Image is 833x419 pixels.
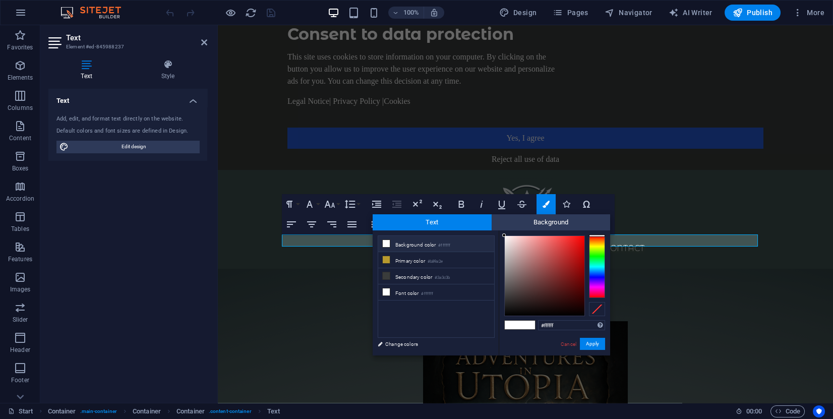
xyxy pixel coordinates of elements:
button: Line Height [342,194,362,214]
p: Content [9,134,31,142]
div: Default colors and font sizes are defined in Design. [56,127,199,136]
p: Columns [8,104,33,112]
h6: 100% [403,7,420,19]
span: Design [499,8,537,18]
strong: ORDER NOW !!! [277,285,338,294]
a: Change colors [373,338,490,350]
p: Tables [11,225,29,233]
small: #3a3c3b [435,274,450,281]
span: Click to select. Double-click to edit [267,405,280,417]
li: Font color [378,284,494,301]
p: Images [10,285,31,293]
button: Special Characters [577,194,596,214]
h3: Element #ed-845988237 [66,42,187,51]
p: Favorites [7,43,33,51]
small: #ffffff [421,290,433,297]
div: Clear Color Selection [589,302,605,316]
button: 100% [388,7,424,19]
li: Secondary color [378,268,494,284]
p: Features [8,255,32,263]
h2: Text [66,33,207,42]
span: Background [492,214,611,230]
li: Primary color [378,252,494,268]
button: Colors [537,194,556,214]
button: Font Size [322,194,341,214]
span: Publish [733,8,772,18]
button: Subscript [428,194,447,214]
h6: Session time [736,405,762,417]
div: Design (Ctrl+Alt+Y) [495,5,541,21]
h4: Style [129,59,207,81]
button: Font Family [302,194,321,214]
a: Cancel [560,340,577,348]
img: Editor Logo [58,7,134,19]
p: Boxes [12,164,29,172]
span: More [793,8,824,18]
p: Elements [8,74,33,82]
span: . main-container [80,405,117,417]
small: #b89a2e [428,258,443,265]
small: #ffffff [438,242,450,249]
button: More [789,5,828,21]
span: Pages [553,8,588,18]
button: Icons [557,194,576,214]
span: 00 00 [746,405,762,417]
button: Unordered List [367,214,386,234]
button: Increase Indent [367,194,386,214]
span: Edit design [72,141,196,153]
button: Align Center [302,214,321,234]
button: Decrease Indent [387,194,406,214]
span: #ffffff [520,321,535,329]
button: Underline (Ctrl+U) [492,194,511,214]
span: AI Writer [669,8,712,18]
h4: Text [48,59,129,81]
i: On resize automatically adjust zoom level to fit chosen device. [430,8,439,17]
button: Design [495,5,541,21]
nav: breadcrumb [48,405,280,417]
button: Strikethrough [512,194,531,214]
span: Text [373,214,492,230]
button: reload [245,7,257,19]
span: #ffffff [505,321,520,329]
button: Usercentrics [813,405,825,417]
p: Footer [11,376,29,384]
li: Background color [378,236,494,252]
span: Click to select. Double-click to edit [133,405,161,417]
p: Accordion [6,195,34,203]
button: Align Justify [342,214,362,234]
span: Navigator [605,8,652,18]
button: Navigator [601,5,657,21]
span: . content-container [209,405,252,417]
span: Code [775,405,800,417]
button: Superscript [407,194,427,214]
button: AI Writer [665,5,717,21]
span: Click to select. Double-click to edit [176,405,205,417]
span: Click to select. Double-click to edit [48,405,76,417]
button: Align Left [282,214,301,234]
div: Add, edit, and format text directly on the website. [56,115,199,124]
button: Italic (Ctrl+I) [472,194,491,214]
h4: Text [48,89,207,107]
button: Edit design [56,141,199,153]
button: Align Right [322,214,341,234]
button: Apply [580,338,605,350]
p: Header [10,346,30,354]
span: : [753,407,755,415]
button: Bold (Ctrl+B) [452,194,471,214]
button: Publish [725,5,781,21]
button: Paragraph Format [282,194,301,214]
p: Slider [13,316,28,324]
a: Click to cancel selection. Double-click to open Pages [8,405,33,417]
button: Pages [549,5,592,21]
button: Code [770,405,805,417]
